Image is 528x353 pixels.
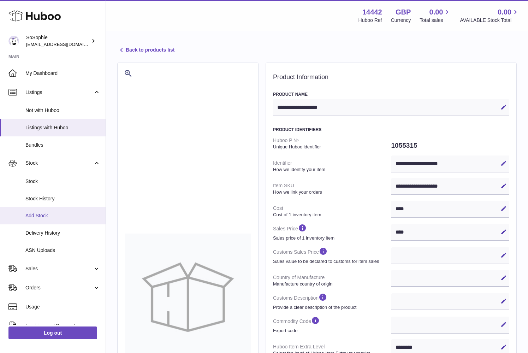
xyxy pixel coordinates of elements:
[25,124,100,131] span: Listings with Huboo
[8,326,97,339] a: Log out
[273,180,391,198] dt: Item SKU
[273,244,391,267] dt: Customs Sales Price
[498,7,511,17] span: 0.00
[273,290,391,313] dt: Customs Description
[25,195,100,202] span: Stock History
[273,235,390,241] strong: Sales price of 1 inventory item
[273,220,391,244] dt: Sales Price
[273,166,390,173] strong: How we identify your item
[25,70,100,77] span: My Dashboard
[391,17,411,24] div: Currency
[460,7,520,24] a: 0.00 AVAILABLE Stock Total
[25,160,93,166] span: Stock
[273,202,391,220] dt: Cost
[25,212,100,219] span: Add Stock
[362,7,382,17] strong: 14442
[396,7,411,17] strong: GBP
[273,212,390,218] strong: Cost of 1 inventory item
[8,36,19,46] img: info@thebigclick.co.uk
[273,189,390,195] strong: How we link your orders
[460,17,520,24] span: AVAILABLE Stock Total
[273,304,390,311] strong: Provide a clear description of the product
[273,92,509,97] h3: Product Name
[25,323,93,329] span: Invoicing and Payments
[25,247,100,254] span: ASN Uploads
[391,138,510,153] dd: 1055315
[25,284,93,291] span: Orders
[273,73,509,81] h2: Product Information
[273,328,390,334] strong: Export code
[26,41,104,47] span: [EMAIL_ADDRESS][DOMAIN_NAME]
[117,46,174,54] a: Back to products list
[273,157,391,175] dt: Identifier
[26,34,90,48] div: SoSophie
[25,265,93,272] span: Sales
[358,17,382,24] div: Huboo Ref
[273,271,391,290] dt: Country of Manufacture
[25,178,100,185] span: Stock
[273,313,391,336] dt: Commodity Code
[25,304,100,310] span: Usage
[25,142,100,148] span: Bundles
[420,7,451,24] a: 0.00 Total sales
[25,107,100,114] span: Not with Huboo
[420,17,451,24] span: Total sales
[273,134,391,153] dt: Huboo P №
[273,281,390,287] strong: Manufacture country of origin
[273,144,390,150] strong: Unique Huboo identifier
[273,127,509,133] h3: Product Identifiers
[429,7,443,17] span: 0.00
[25,230,100,236] span: Delivery History
[25,89,93,96] span: Listings
[273,258,390,265] strong: Sales value to be declared to customs for item sales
